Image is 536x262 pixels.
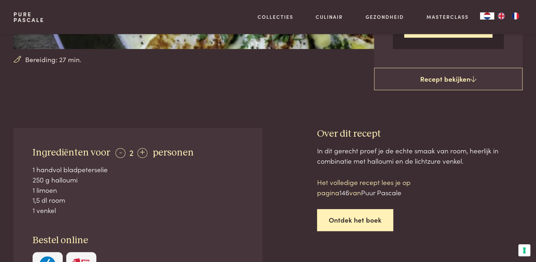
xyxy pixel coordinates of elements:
[33,185,244,195] div: 1 limoen
[480,12,523,20] aside: Language selected: Nederlands
[13,11,44,23] a: PurePascale
[129,146,134,158] span: 2
[137,148,147,158] div: +
[115,148,125,158] div: -
[153,148,194,158] span: personen
[427,13,469,21] a: Masterclass
[518,244,530,256] button: Uw voorkeuren voor toestemming voor trackingtechnologieën
[258,13,293,21] a: Collecties
[33,234,244,247] h3: Bestel online
[317,177,438,197] p: Het volledige recept lees je op pagina van
[317,146,523,166] div: In dit gerecht proef je de echte smaak van room, heerlijk in combinatie met halloumi en de lichtz...
[33,195,244,205] div: 1,5 dl room
[317,209,393,231] a: Ontdek het boek
[366,13,404,21] a: Gezondheid
[508,12,523,20] a: FR
[317,128,523,140] h3: Over dit recept
[480,12,494,20] div: Language
[316,13,343,21] a: Culinair
[480,12,494,20] a: NL
[33,164,244,175] div: 1 handvol bladpeterselie
[361,187,401,197] span: Puur Pascale
[374,68,523,91] a: Recept bekijken
[33,148,110,158] span: Ingrediënten voor
[494,12,508,20] a: EN
[494,12,523,20] ul: Language list
[339,187,349,197] span: 146
[25,54,81,65] span: Bereiding: 27 min.
[33,175,244,185] div: 250 g halloumi
[33,205,244,215] div: 1 venkel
